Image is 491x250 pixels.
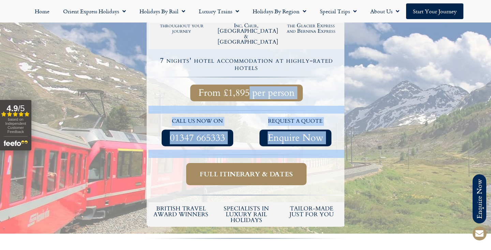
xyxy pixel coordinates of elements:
[246,3,313,19] a: Holidays by Region
[198,89,295,97] span: From £1,895 per person
[152,117,243,126] p: call us now on
[268,134,323,142] span: Enquire Now
[250,117,341,126] p: request a quote
[217,206,276,223] h6: Specialists in luxury rail holidays
[313,3,363,19] a: Special Trips
[3,3,488,19] nav: Menu
[133,3,192,19] a: Holidays by Rail
[162,130,233,146] a: 01347 665333
[28,3,56,19] a: Home
[218,17,276,45] h2: 7 nights / 8 days Inc. Chur, [GEOGRAPHIC_DATA] & [GEOGRAPHIC_DATA]
[259,130,331,146] a: Enquire Now
[282,206,341,217] h5: tailor-made just for you
[152,206,210,217] h5: British Travel Award winners
[406,3,463,19] a: Start your Journey
[170,134,225,142] span: 01347 665333
[363,3,406,19] a: About Us
[282,17,340,34] h2: Seat reservations on the Glacier Express and Bernina Express
[149,57,343,71] h4: 7 nights' hotel accommodation at highly-rated hotels
[56,3,133,19] a: Orient Express Holidays
[190,85,303,101] a: From £1,895 per person
[200,170,293,178] span: Full itinerary & dates
[153,17,211,34] h2: First Class Rail travel throughout your journey
[192,3,246,19] a: Luxury Trains
[186,163,307,185] a: Full itinerary & dates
